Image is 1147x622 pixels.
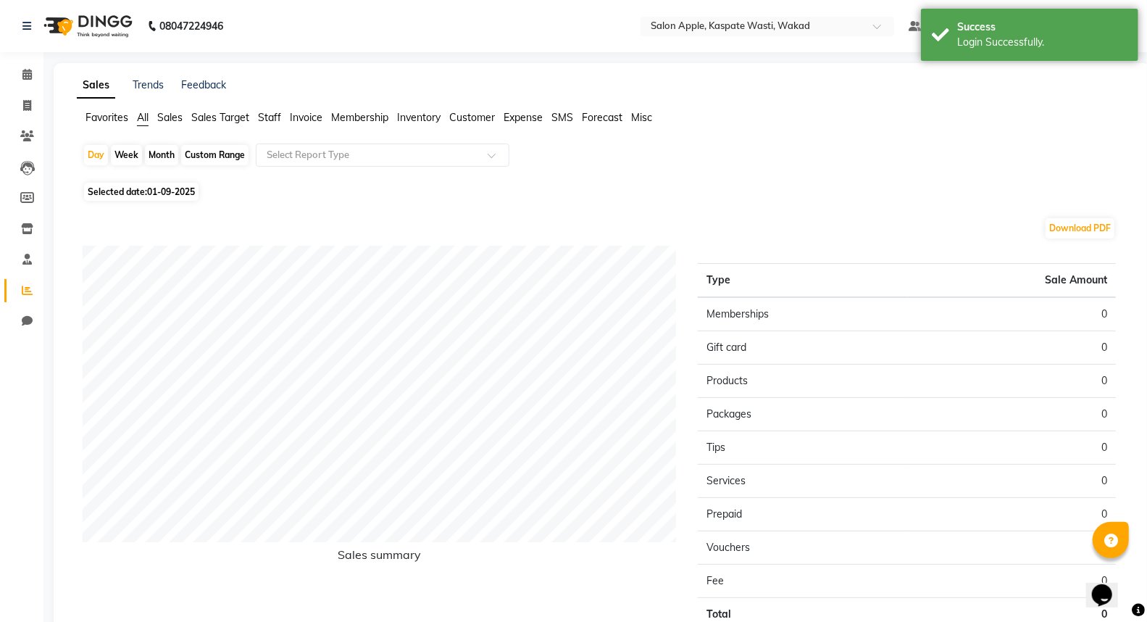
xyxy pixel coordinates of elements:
td: Tips [698,431,906,465]
td: 0 [907,531,1116,565]
iframe: chat widget [1086,564,1133,608]
button: Download PDF [1046,218,1114,239]
span: Inventory [397,111,441,124]
td: Packages [698,398,906,431]
td: 0 [907,498,1116,531]
span: 01-09-2025 [147,186,195,197]
td: Services [698,465,906,498]
th: Sale Amount [907,264,1116,298]
span: Staff [258,111,281,124]
td: 0 [907,465,1116,498]
span: Customer [449,111,495,124]
span: Sales [157,111,183,124]
td: Gift card [698,331,906,365]
span: Forecast [582,111,622,124]
td: Vouchers [698,531,906,565]
img: logo [37,6,136,46]
th: Type [698,264,906,298]
h6: Sales summary [83,548,676,568]
div: Custom Range [181,145,249,165]
td: 0 [907,431,1116,465]
td: 0 [907,565,1116,598]
span: All [137,111,149,124]
b: 08047224946 [159,6,223,46]
td: Prepaid [698,498,906,531]
span: Expense [504,111,543,124]
a: Feedback [181,78,226,91]
span: Selected date: [84,183,199,201]
td: Memberships [698,297,906,331]
div: Month [145,145,178,165]
td: 0 [907,331,1116,365]
span: Membership [331,111,388,124]
td: 0 [907,297,1116,331]
a: Sales [77,72,115,99]
td: Fee [698,565,906,598]
span: Misc [631,111,652,124]
div: Success [957,20,1127,35]
span: SMS [551,111,573,124]
td: 0 [907,365,1116,398]
span: Sales Target [191,111,249,124]
div: Week [111,145,142,165]
td: 0 [907,398,1116,431]
div: Login Successfully. [957,35,1127,50]
span: Favorites [85,111,128,124]
div: Day [84,145,108,165]
span: Invoice [290,111,322,124]
a: Trends [133,78,164,91]
td: Products [698,365,906,398]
